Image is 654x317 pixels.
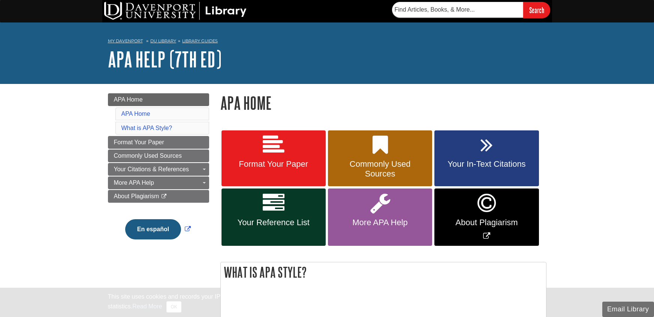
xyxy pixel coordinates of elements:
a: APA Help (7th Ed) [108,48,221,71]
a: Format Your Paper [221,130,326,187]
a: DU Library [150,38,176,43]
a: Commonly Used Sources [328,130,432,187]
a: Link opens in new window [434,188,539,246]
a: Your Reference List [221,188,326,246]
h1: APA Home [220,93,546,112]
a: Read More [132,303,162,310]
a: Commonly Used Sources [108,150,209,162]
span: More APA Help [114,179,154,186]
a: More APA Help [108,176,209,189]
button: En español [125,219,181,239]
i: This link opens in a new window [161,194,167,199]
a: More APA Help [328,188,432,246]
span: More APA Help [334,218,427,227]
a: Library Guides [182,38,218,43]
span: Format Your Paper [114,139,164,145]
span: About Plagiarism [114,193,159,199]
a: Link opens in new window [123,226,193,232]
nav: breadcrumb [108,36,546,48]
form: Searches DU Library's articles, books, and more [392,2,550,18]
img: DU Library [104,2,247,20]
button: Email Library [602,302,654,317]
h2: What is APA Style? [221,262,546,282]
div: Guide Page Menu [108,93,209,252]
a: My Davenport [108,38,143,44]
a: Your Citations & References [108,163,209,176]
input: Find Articles, Books, & More... [392,2,523,18]
a: Your In-Text Citations [434,130,539,187]
div: This site uses cookies and records your IP address for usage statistics. Additionally, we use Goo... [108,292,546,313]
a: About Plagiarism [108,190,209,203]
a: APA Home [121,111,150,117]
span: Commonly Used Sources [334,159,427,179]
span: About Plagiarism [440,218,533,227]
span: Commonly Used Sources [114,153,182,159]
span: Your Citations & References [114,166,189,172]
span: Format Your Paper [227,159,320,169]
button: Close [166,301,181,313]
a: What is APA Style? [121,125,172,131]
a: APA Home [108,93,209,106]
span: Your Reference List [227,218,320,227]
input: Search [523,2,550,18]
span: Your In-Text Citations [440,159,533,169]
a: Format Your Paper [108,136,209,149]
span: APA Home [114,96,143,103]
